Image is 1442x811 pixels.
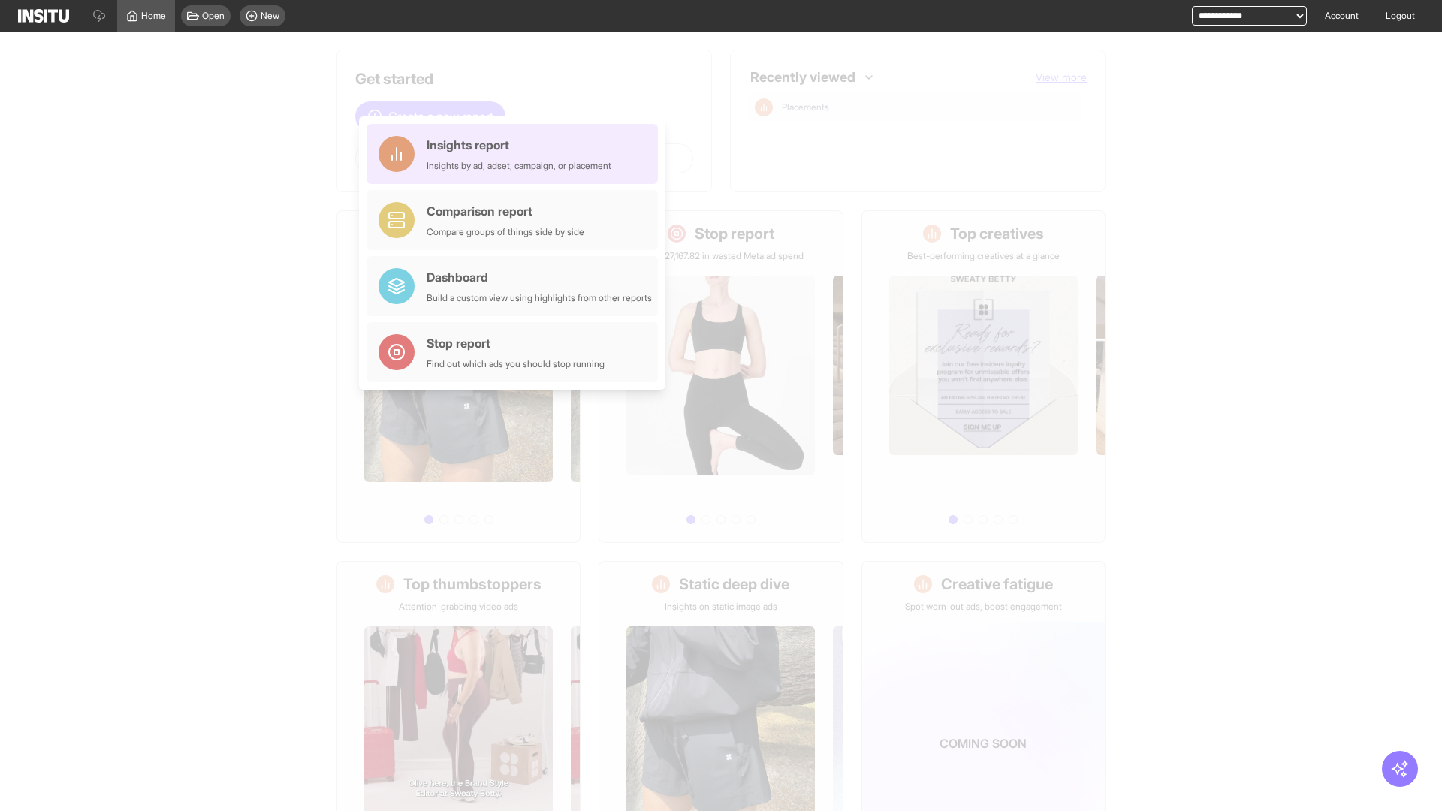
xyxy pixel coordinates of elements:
[427,202,584,220] div: Comparison report
[427,334,605,352] div: Stop report
[141,10,166,22] span: Home
[427,292,652,304] div: Build a custom view using highlights from other reports
[427,226,584,238] div: Compare groups of things side by side
[427,268,652,286] div: Dashboard
[18,9,69,23] img: Logo
[202,10,225,22] span: Open
[427,160,611,172] div: Insights by ad, adset, campaign, or placement
[261,10,279,22] span: New
[427,358,605,370] div: Find out which ads you should stop running
[427,136,611,154] div: Insights report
